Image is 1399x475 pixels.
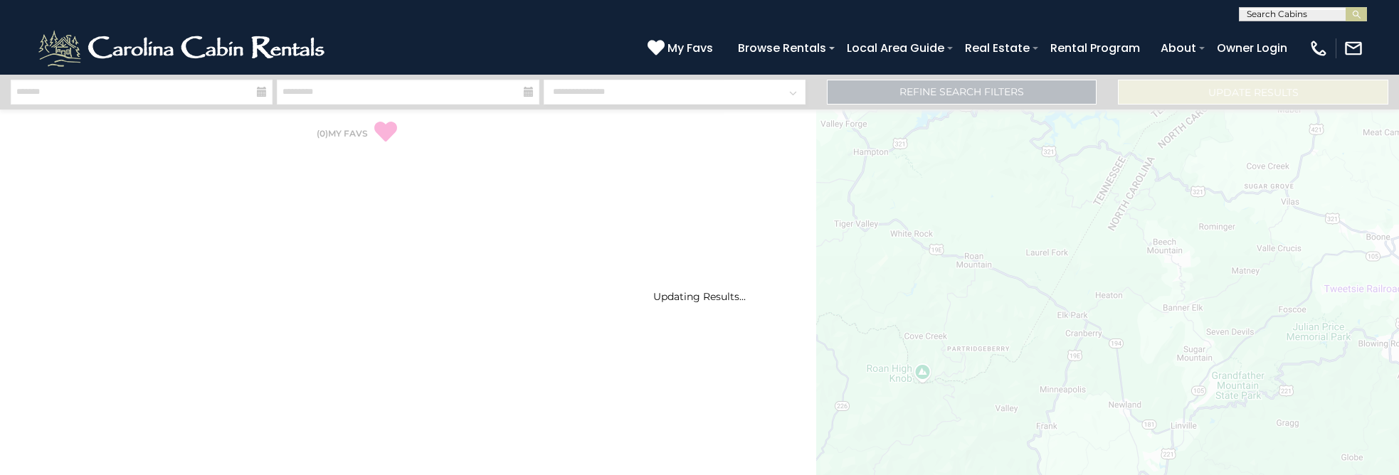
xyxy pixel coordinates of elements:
a: About [1153,36,1203,60]
img: phone-regular-white.png [1309,38,1329,58]
a: Owner Login [1210,36,1294,60]
a: Local Area Guide [840,36,951,60]
a: Rental Program [1043,36,1147,60]
a: Browse Rentals [731,36,833,60]
img: mail-regular-white.png [1343,38,1363,58]
span: My Favs [667,39,713,57]
a: Real Estate [958,36,1037,60]
a: My Favs [648,39,717,58]
img: White-1-2.png [36,27,331,70]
